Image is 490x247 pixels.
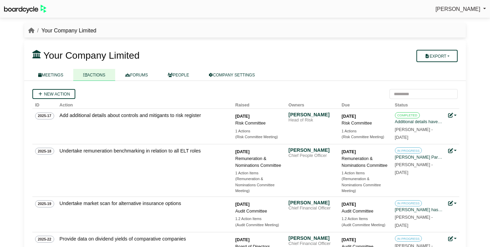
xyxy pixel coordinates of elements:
div: Provide data on dividend yields of comparative companies [60,235,230,243]
div: 1 Action Items [235,170,283,176]
small: [PERSON_NAME] - [395,215,433,228]
div: (Remuneration & Nominations Committee Meeting) [342,176,389,194]
a: 1.2 Action Items (Audit Committee Meeting) [342,216,389,228]
a: 1 Action Items (Remuneration & Nominations Committee Meeting) [342,170,389,194]
a: PEOPLE [158,69,199,81]
span: [PERSON_NAME] [435,6,480,12]
div: [PERSON_NAME] has been engaged to undertake a market scan of available options. [395,206,443,213]
small: [PERSON_NAME] - [395,127,433,140]
a: [PERSON_NAME] [435,5,486,14]
button: Export [416,50,458,62]
a: [PERSON_NAME] Chief People Officer [289,147,336,159]
span: IN PROGRESS [395,200,422,206]
a: COMPLETED Additional details have been added per Committee request and will be included in the ri... [395,112,443,140]
a: 1.2 Action Items (Audit Committee Meeting) [235,216,283,228]
div: Remuneration & Nominations Committee [342,155,389,169]
div: Risk Committee [342,120,389,127]
th: ID [32,99,57,109]
th: Action [57,99,233,109]
div: (Risk Committee Meeting) [235,134,283,140]
a: 1 Action Items (Remuneration & Nominations Committee Meeting) [235,170,283,194]
a: MEETINGS [28,69,73,81]
div: 1.2 Action Items [235,216,283,222]
div: Add additional details about controls and mitigants to risk register [60,112,230,119]
span: 2025-22 [35,236,54,243]
div: Head of Risk [289,118,336,123]
th: Due [339,99,392,109]
div: [DATE] [342,236,389,243]
a: IN PROGRESS [PERSON_NAME] has been engaged to undertake a market scan of available options. [PERS... [395,200,443,228]
a: New action [32,89,75,99]
a: ACTIONS [73,69,115,81]
small: [PERSON_NAME] - [395,162,433,175]
span: 2025-18 [35,148,54,155]
a: 1 Actions (Risk Committee Meeting) [342,128,389,140]
nav: breadcrumb [28,26,96,35]
div: [DATE] [342,148,389,155]
div: [DATE] [342,113,389,120]
div: [PERSON_NAME] [289,147,336,153]
a: COMPANY SETTINGS [199,69,265,81]
div: Audit Committee [235,208,283,215]
div: [DATE] [235,236,283,243]
div: [PERSON_NAME] [289,235,336,241]
th: Raised [233,99,286,109]
div: (Remuneration & Nominations Committee Meeting) [235,176,283,194]
span: Your Company Limited [43,50,139,61]
a: [PERSON_NAME] Head of Risk [289,112,336,123]
div: [DATE] [235,148,283,155]
div: [DATE] [235,201,283,208]
div: Chief Financial Officer [289,206,336,211]
div: [DATE] [342,201,389,208]
div: 1.2 Action Items [342,216,389,222]
div: Audit Committee [342,208,389,215]
a: FORUMS [115,69,158,81]
img: BoardcycleBlackGreen-aaafeed430059cb809a45853b8cf6d952af9d84e6e89e1f1685b34bfd5cb7d64.svg [4,5,46,13]
span: [DATE] [395,135,409,140]
th: Owners [286,99,339,109]
span: IN PROGRESS [395,147,422,154]
a: [PERSON_NAME] Chief Financial Officer [289,200,336,211]
div: (Audit Committee Meeting) [235,222,283,228]
div: 1 Actions [342,128,389,134]
a: 1 Actions (Risk Committee Meeting) [235,128,283,140]
div: [PERSON_NAME] [289,200,336,206]
div: Remuneration & Nominations Committee [235,155,283,169]
div: (Audit Committee Meeting) [342,222,389,228]
div: 1 Action Items [342,170,389,176]
a: [PERSON_NAME] Chief Financial Officer [289,235,336,247]
div: Chief People Officer [289,153,336,159]
div: Risk Committee [235,120,283,127]
div: [DATE] [235,113,283,120]
a: IN PROGRESS [PERSON_NAME] Partners has been engaged to undertake the benchmarking exercise. [PERS... [395,147,443,175]
div: [PERSON_NAME] Partners has been engaged to undertake the benchmarking exercise. [395,154,443,161]
div: Chief Financial Officer [289,241,336,247]
div: [PERSON_NAME] [289,112,336,118]
div: (Risk Committee Meeting) [342,134,389,140]
div: Undertake market scan for alternative insurance options [60,200,230,207]
div: 1 Actions [235,128,283,134]
span: IN PROGRESS [395,235,422,242]
span: [DATE] [395,223,409,228]
div: Additional details have been added per Committee request and will be included in the risk registe... [395,118,443,125]
span: 2025-19 [35,200,54,207]
th: Status [392,99,445,109]
span: COMPLETED [395,112,420,118]
span: 2025-17 [35,113,54,119]
li: Your Company Limited [34,26,96,35]
span: [DATE] [395,170,409,175]
div: Undertake remuneration benchmarking in relation to all ELT roles [60,147,230,155]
